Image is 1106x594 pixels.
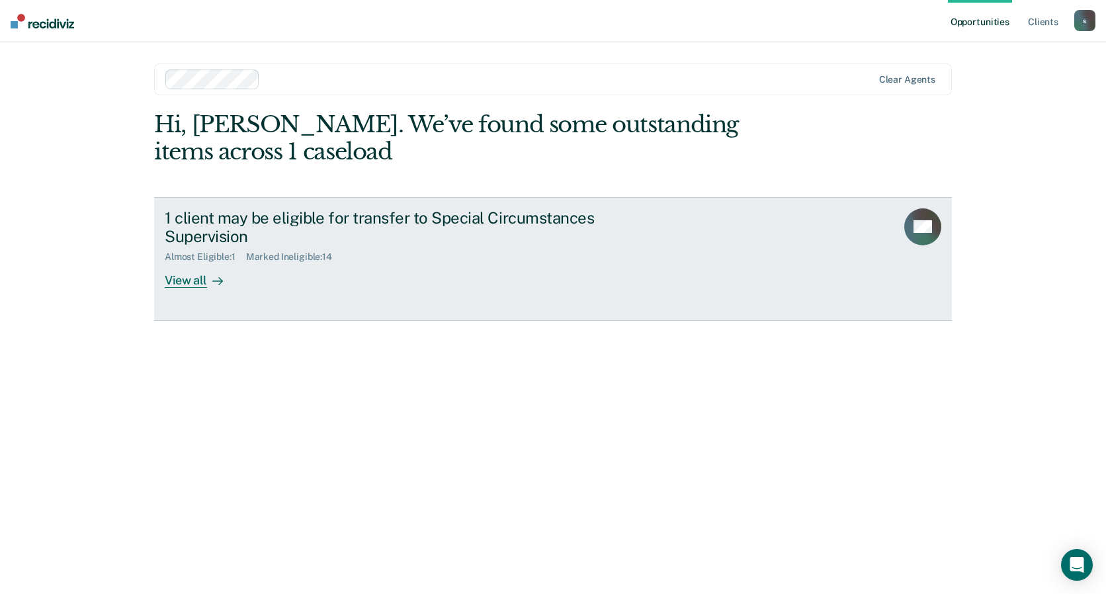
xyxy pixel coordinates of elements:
[11,14,74,28] img: Recidiviz
[1074,10,1095,31] button: s
[154,111,792,165] div: Hi, [PERSON_NAME]. We’ve found some outstanding items across 1 caseload
[165,251,246,263] div: Almost Eligible : 1
[1061,549,1093,581] div: Open Intercom Messenger
[154,197,952,321] a: 1 client may be eligible for transfer to Special Circumstances SupervisionAlmost Eligible:1Marked...
[165,208,629,247] div: 1 client may be eligible for transfer to Special Circumstances Supervision
[879,74,935,85] div: Clear agents
[246,251,343,263] div: Marked Ineligible : 14
[165,263,239,288] div: View all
